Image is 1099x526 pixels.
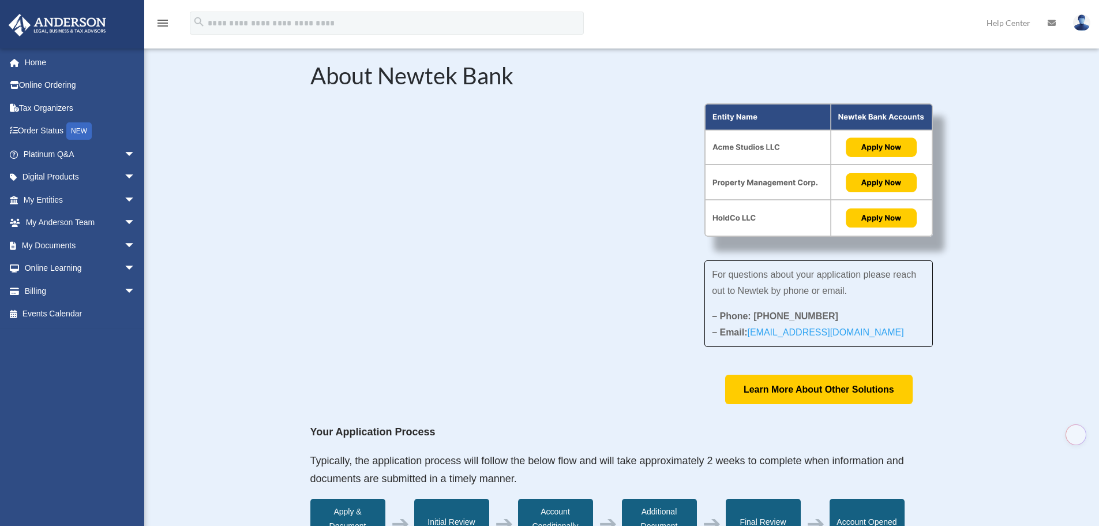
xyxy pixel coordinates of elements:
[310,455,904,485] span: Typically, the application process will follow the below flow and will take approximately 2 weeks...
[8,234,153,257] a: My Documentsarrow_drop_down
[8,96,153,120] a: Tax Organizers
[156,20,170,30] a: menu
[124,279,147,303] span: arrow_drop_down
[8,211,153,234] a: My Anderson Teamarrow_drop_down
[5,14,110,36] img: Anderson Advisors Platinum Portal
[8,303,153,326] a: Events Calendar
[124,143,147,166] span: arrow_drop_down
[66,122,92,140] div: NEW
[310,64,933,93] h2: About Newtek Bank
[1073,14,1090,31] img: User Pic
[310,426,436,438] strong: Your Application Process
[712,311,838,321] strong: – Phone: [PHONE_NUMBER]
[8,51,153,74] a: Home
[124,257,147,281] span: arrow_drop_down
[8,120,153,143] a: Order StatusNEW
[8,188,153,211] a: My Entitiesarrow_drop_down
[747,327,903,343] a: [EMAIL_ADDRESS][DOMAIN_NAME]
[8,143,153,166] a: Platinum Q&Aarrow_drop_down
[156,16,170,30] i: menu
[704,103,933,237] img: About Partnership Graphic (3)
[712,327,904,337] strong: – Email:
[712,270,916,296] span: For questions about your application please reach out to Newtek by phone or email.
[310,103,670,306] iframe: NewtekOne and Newtek Bank's Partnership with Anderson Advisors
[124,166,147,189] span: arrow_drop_down
[8,74,153,97] a: Online Ordering
[8,257,153,280] a: Online Learningarrow_drop_down
[124,234,147,258] span: arrow_drop_down
[725,375,913,404] a: Learn More About Other Solutions
[8,166,153,189] a: Digital Productsarrow_drop_down
[124,188,147,212] span: arrow_drop_down
[193,16,205,28] i: search
[8,279,153,303] a: Billingarrow_drop_down
[124,211,147,235] span: arrow_drop_down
